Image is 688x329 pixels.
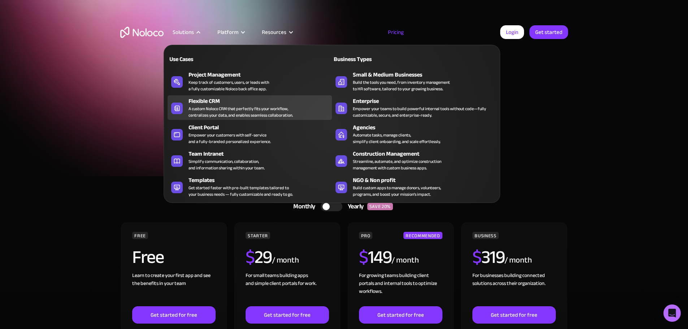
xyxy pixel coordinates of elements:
div: Open Intercom Messenger [663,304,681,322]
a: NGO & Non profitBuild custom apps to manage donors, volunteers,programs, and boost your mission’s... [332,174,496,199]
div: Empower your teams to build powerful internal tools without code—fully customizable, secure, and ... [353,105,493,118]
div: SAVE 20% [367,203,393,210]
h2: 29 [246,248,272,266]
div: BUSINESS [472,232,498,239]
div: STARTER [246,232,270,239]
span: $ [246,240,255,274]
a: Get started for free [359,306,442,324]
div: FREE [132,232,148,239]
nav: Solutions [164,35,500,203]
a: Project ManagementKeep track of customers, users, or leads witha fully customizable Noloco back o... [168,69,332,94]
div: Agencies [353,123,499,132]
div: Project Management [189,70,335,79]
div: Team Intranet [189,150,335,158]
div: Platform [208,27,253,37]
div: Empower your customers with self-service and a fully-branded personalized experience. [189,132,271,145]
a: Get started [529,25,568,39]
div: Resources [253,27,301,37]
div: Solutions [173,27,194,37]
div: / month [391,255,419,266]
div: Learn to create your first app and see the benefits in your team ‍ [132,272,215,306]
div: Use Cases [168,55,247,64]
span: $ [472,240,481,274]
a: Login [500,25,524,39]
div: Build the tools you need, from inventory management to HR software, tailored to your growing busi... [353,79,450,92]
a: Construction ManagementStreamline, automate, and optimize constructionmanagement with custom busi... [332,148,496,173]
div: For small teams building apps and simple client portals for work. ‍ [246,272,329,306]
a: home [120,27,164,38]
div: Enterprise [353,97,499,105]
div: Templates [189,176,335,185]
a: TemplatesGet started faster with pre-built templates tailored toyour business needs — fully custo... [168,174,332,199]
div: Keep track of customers, users, or leads with a fully customizable Noloco back office app. [189,79,269,92]
a: Flexible CRMA custom Noloco CRM that perfectly fits your workflow,centralizes your data, and enab... [168,95,332,120]
div: / month [272,255,299,266]
div: Monthly [284,201,321,212]
div: Yearly [342,201,367,212]
h2: 319 [472,248,505,266]
a: Client PortalEmpower your customers with self-serviceand a fully-branded personalized experience. [168,122,332,146]
div: Solutions [164,27,208,37]
h1: A plan for organizations of all sizes [120,76,568,98]
div: Streamline, automate, and optimize construction management with custom business apps. [353,158,441,171]
h2: Free [132,248,164,266]
div: Business Types [332,55,411,64]
div: Platform [217,27,238,37]
div: Automate tasks, manage clients, simplify client onboarding, and scale effortlessly. [353,132,441,145]
a: Get started for free [132,306,215,324]
div: Simplify communication, collaboration, and information sharing within your team. [189,158,265,171]
a: Small & Medium BusinessesBuild the tools you need, from inventory managementto HR software, tailo... [332,69,496,94]
div: For growing teams building client portals and internal tools to optimize workflows. [359,272,442,306]
div: Flexible CRM [189,97,335,105]
div: RECOMMENDED [403,232,442,239]
div: Client Portal [189,123,335,132]
a: Get started for free [246,306,329,324]
span: $ [359,240,368,274]
a: AgenciesAutomate tasks, manage clients,simplify client onboarding, and scale effortlessly. [332,122,496,146]
a: EnterpriseEmpower your teams to build powerful internal tools without code—fully customizable, se... [332,95,496,120]
div: Resources [262,27,286,37]
div: / month [505,255,532,266]
div: Construction Management [353,150,499,158]
h2: 149 [359,248,391,266]
a: Business Types [332,51,496,67]
a: Get started for free [472,306,555,324]
div: For businesses building connected solutions across their organization. ‍ [472,272,555,306]
div: A custom Noloco CRM that perfectly fits your workflow, centralizes your data, and enables seamles... [189,105,293,118]
a: Use Cases [168,51,332,67]
a: Pricing [379,27,413,37]
div: PRO [359,232,372,239]
a: Team IntranetSimplify communication, collaboration,and information sharing within your team. [168,148,332,173]
div: Get started faster with pre-built templates tailored to your business needs — fully customizable ... [189,185,293,198]
div: Build custom apps to manage donors, volunteers, programs, and boost your mission’s impact. [353,185,441,198]
div: NGO & Non profit [353,176,499,185]
div: Small & Medium Businesses [353,70,499,79]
